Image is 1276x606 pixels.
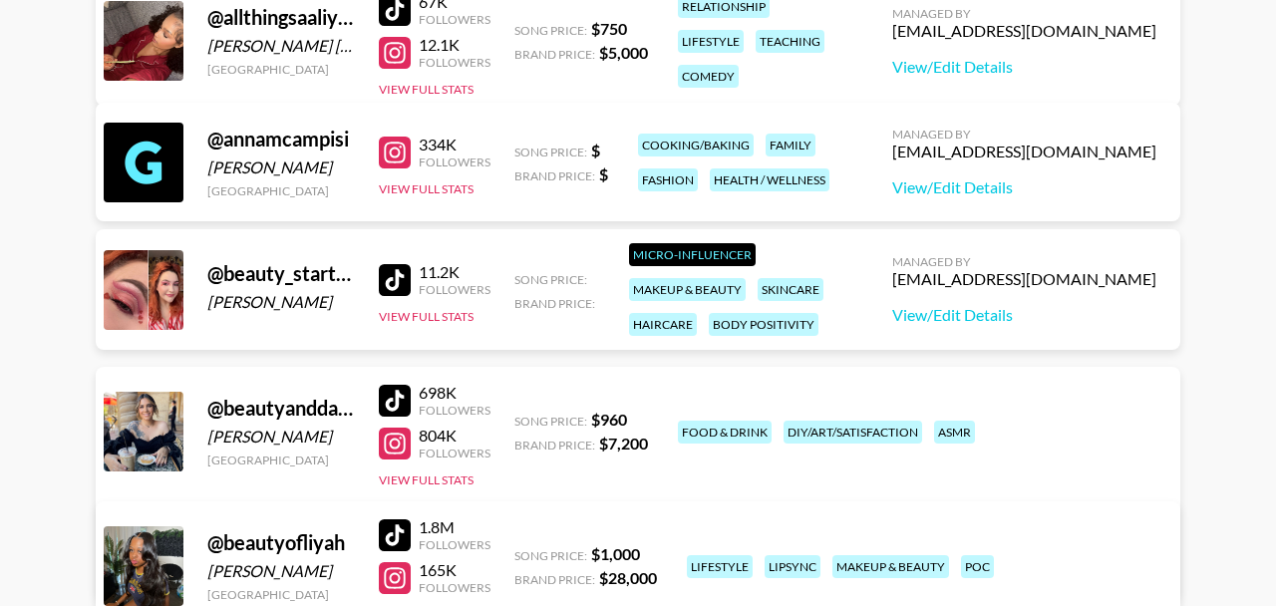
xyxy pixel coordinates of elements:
[758,278,823,301] div: skincare
[419,154,490,169] div: Followers
[599,568,657,587] strong: $ 28,000
[892,254,1156,269] div: Managed By
[419,282,490,297] div: Followers
[599,164,608,183] strong: $
[419,12,490,27] div: Followers
[629,313,697,336] div: haircare
[207,427,355,447] div: [PERSON_NAME]
[591,19,627,38] strong: $ 750
[961,555,994,578] div: poc
[832,555,949,578] div: makeup & beauty
[638,168,698,191] div: fashion
[892,6,1156,21] div: Managed By
[207,587,355,602] div: [GEOGRAPHIC_DATA]
[514,168,595,183] span: Brand Price:
[207,157,355,177] div: [PERSON_NAME]
[892,57,1156,77] a: View/Edit Details
[599,43,648,62] strong: $ 5,000
[419,560,490,580] div: 165K
[756,30,824,53] div: teaching
[207,396,355,421] div: @ beautyanddasweetz
[514,47,595,62] span: Brand Price:
[419,426,490,446] div: 804K
[207,183,355,198] div: [GEOGRAPHIC_DATA]
[379,82,474,97] button: View Full Stats
[419,262,490,282] div: 11.2K
[892,269,1156,289] div: [EMAIL_ADDRESS][DOMAIN_NAME]
[629,243,756,266] div: Micro-Influencer
[419,580,490,595] div: Followers
[419,135,490,154] div: 334K
[514,23,587,38] span: Song Price:
[207,530,355,555] div: @ beautyofliyah
[379,309,474,324] button: View Full Stats
[514,438,595,453] span: Brand Price:
[207,561,355,581] div: [PERSON_NAME]
[207,292,355,312] div: [PERSON_NAME]
[207,5,355,30] div: @ allthingsaaliyah
[419,55,490,70] div: Followers
[419,537,490,552] div: Followers
[419,35,490,55] div: 12.1K
[419,446,490,460] div: Followers
[207,127,355,151] div: @ annamcampisi
[892,127,1156,142] div: Managed By
[765,555,820,578] div: lipsync
[892,177,1156,197] a: View/Edit Details
[591,544,640,563] strong: $ 1,000
[207,453,355,467] div: [GEOGRAPHIC_DATA]
[892,21,1156,41] div: [EMAIL_ADDRESS][DOMAIN_NAME]
[514,572,595,587] span: Brand Price:
[629,278,746,301] div: makeup & beauty
[591,141,600,159] strong: $
[379,181,474,196] button: View Full Stats
[419,383,490,403] div: 698K
[514,548,587,563] span: Song Price:
[678,421,772,444] div: food & drink
[599,434,648,453] strong: $ 7,200
[514,414,587,429] span: Song Price:
[710,168,829,191] div: health / wellness
[419,403,490,418] div: Followers
[892,142,1156,161] div: [EMAIL_ADDRESS][DOMAIN_NAME]
[709,313,818,336] div: body positivity
[591,410,627,429] strong: $ 960
[892,305,1156,325] a: View/Edit Details
[934,421,975,444] div: asmr
[419,517,490,537] div: 1.8M
[207,261,355,286] div: @ beauty_starts_within87
[514,296,595,311] span: Brand Price:
[687,555,753,578] div: lifestyle
[514,272,587,287] span: Song Price:
[766,134,815,156] div: family
[379,472,474,487] button: View Full Stats
[207,36,355,56] div: [PERSON_NAME] [PERSON_NAME]
[678,30,744,53] div: lifestyle
[784,421,922,444] div: diy/art/satisfaction
[207,62,355,77] div: [GEOGRAPHIC_DATA]
[514,145,587,159] span: Song Price:
[638,134,754,156] div: cooking/baking
[678,65,739,88] div: comedy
